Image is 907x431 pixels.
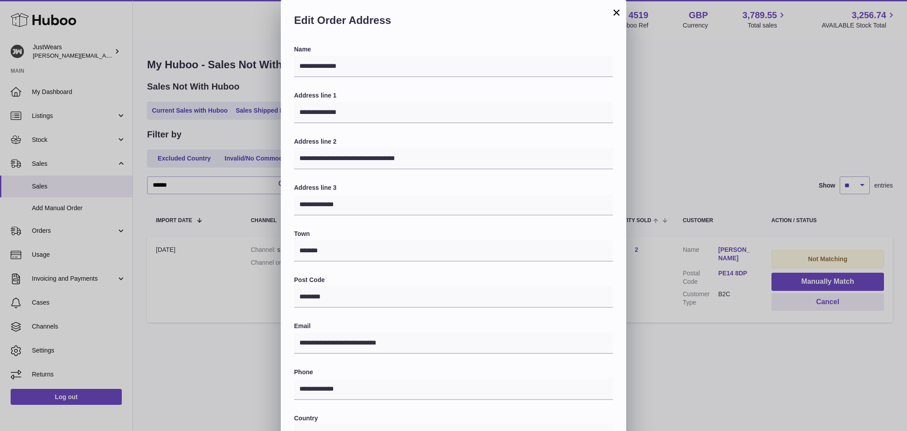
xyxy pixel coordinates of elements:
[294,13,613,32] h2: Edit Order Address
[294,91,613,100] label: Address line 1
[294,184,613,192] label: Address line 3
[294,368,613,376] label: Phone
[294,137,613,146] label: Address line 2
[294,414,613,423] label: Country
[294,276,613,284] label: Post Code
[294,230,613,238] label: Town
[294,45,613,54] label: Name
[294,322,613,330] label: Email
[611,7,622,18] button: ×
